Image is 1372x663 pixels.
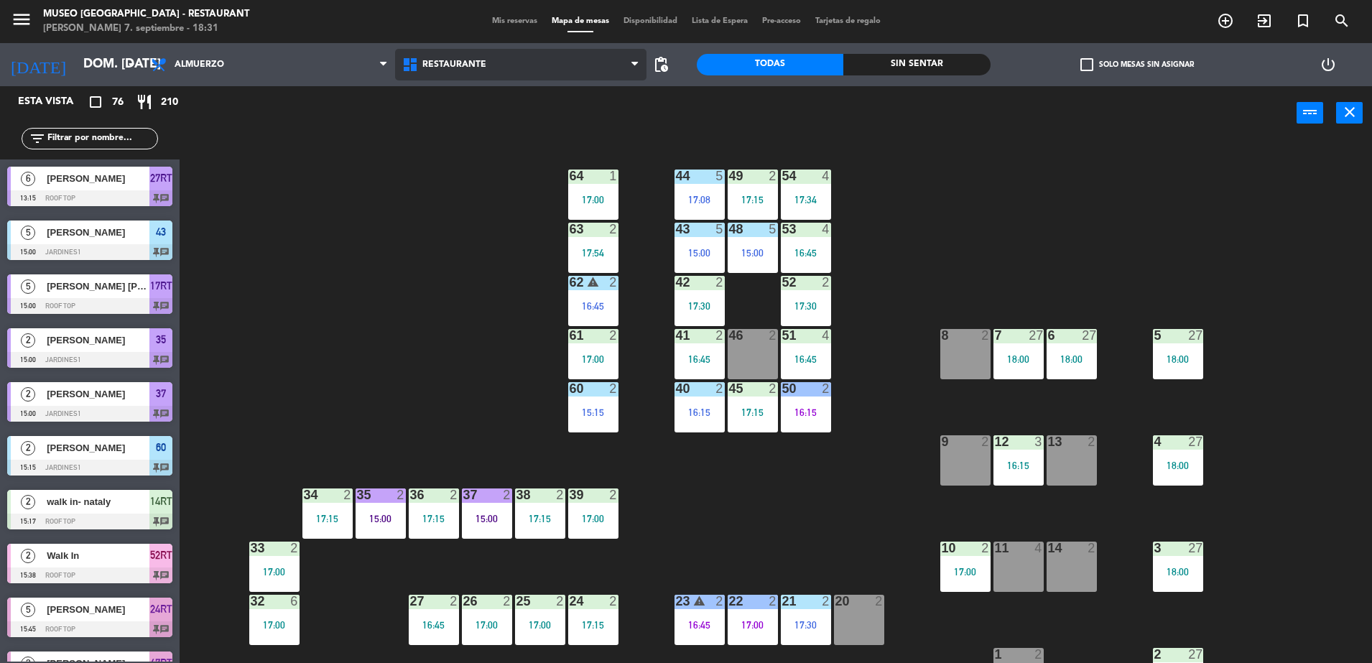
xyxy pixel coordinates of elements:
[1034,435,1043,448] div: 3
[609,488,618,501] div: 2
[249,620,300,630] div: 17:00
[570,276,570,289] div: 62
[150,547,172,564] span: 52RT
[822,223,830,236] div: 4
[1256,12,1273,29] i: exit_to_app
[1217,12,1234,29] i: add_circle_outline
[835,595,836,608] div: 20
[1082,329,1096,342] div: 27
[156,439,166,456] span: 60
[568,514,618,524] div: 17:00
[47,225,149,240] span: [PERSON_NAME]
[1088,435,1096,448] div: 2
[410,595,411,608] div: 27
[21,226,35,240] span: 5
[21,172,35,186] span: 6
[616,17,685,25] span: Disponibilidad
[942,542,942,555] div: 10
[450,488,458,501] div: 2
[1153,567,1203,577] div: 18:00
[87,93,104,111] i: crop_square
[29,130,46,147] i: filter_list
[769,382,777,395] div: 2
[343,488,352,501] div: 2
[43,7,249,22] div: Museo [GEOGRAPHIC_DATA] - Restaurant
[822,170,830,182] div: 4
[515,620,565,630] div: 17:00
[942,329,942,342] div: 8
[1088,542,1096,555] div: 2
[570,382,570,395] div: 60
[47,548,149,563] span: Walk In
[47,494,149,509] span: walk in- nataly
[675,407,725,417] div: 16:15
[556,488,565,501] div: 2
[1297,102,1323,124] button: power_input
[21,279,35,294] span: 5
[652,56,669,73] span: pending_actions
[1029,329,1043,342] div: 27
[150,601,172,618] span: 24RT
[515,514,565,524] div: 17:15
[822,382,830,395] div: 2
[769,223,777,236] div: 5
[782,382,783,395] div: 50
[782,276,783,289] div: 52
[503,595,511,608] div: 2
[782,595,783,608] div: 21
[1034,542,1043,555] div: 4
[47,171,149,186] span: [PERSON_NAME]
[290,542,299,555] div: 2
[568,301,618,311] div: 16:45
[397,488,405,501] div: 2
[43,22,249,36] div: [PERSON_NAME] 7. septiembre - 18:31
[981,435,990,448] div: 2
[875,595,884,608] div: 2
[822,595,830,608] div: 2
[685,17,755,25] span: Lista de Espera
[150,277,172,295] span: 17RT
[715,170,724,182] div: 5
[822,329,830,342] div: 4
[123,56,140,73] i: arrow_drop_down
[409,620,459,630] div: 16:45
[568,354,618,364] div: 17:00
[570,223,570,236] div: 63
[675,195,725,205] div: 17:08
[769,170,777,182] div: 2
[993,354,1044,364] div: 18:00
[422,60,486,70] span: Restaurante
[485,17,544,25] span: Mis reservas
[675,248,725,258] div: 15:00
[47,333,149,348] span: [PERSON_NAME]
[11,9,32,30] i: menu
[503,488,511,501] div: 2
[609,329,618,342] div: 2
[21,441,35,455] span: 2
[1336,102,1363,124] button: close
[715,595,724,608] div: 2
[47,440,149,455] span: [PERSON_NAME]
[728,195,778,205] div: 17:15
[728,407,778,417] div: 17:15
[675,620,725,630] div: 16:45
[11,9,32,35] button: menu
[1154,648,1155,661] div: 2
[568,248,618,258] div: 17:54
[47,386,149,402] span: [PERSON_NAME]
[1302,103,1319,121] i: power_input
[609,382,618,395] div: 2
[150,170,172,187] span: 27RT
[755,17,808,25] span: Pre-acceso
[769,595,777,608] div: 2
[175,60,224,70] span: Almuerzo
[1153,460,1203,470] div: 18:00
[1153,354,1203,364] div: 18:00
[570,170,570,182] div: 64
